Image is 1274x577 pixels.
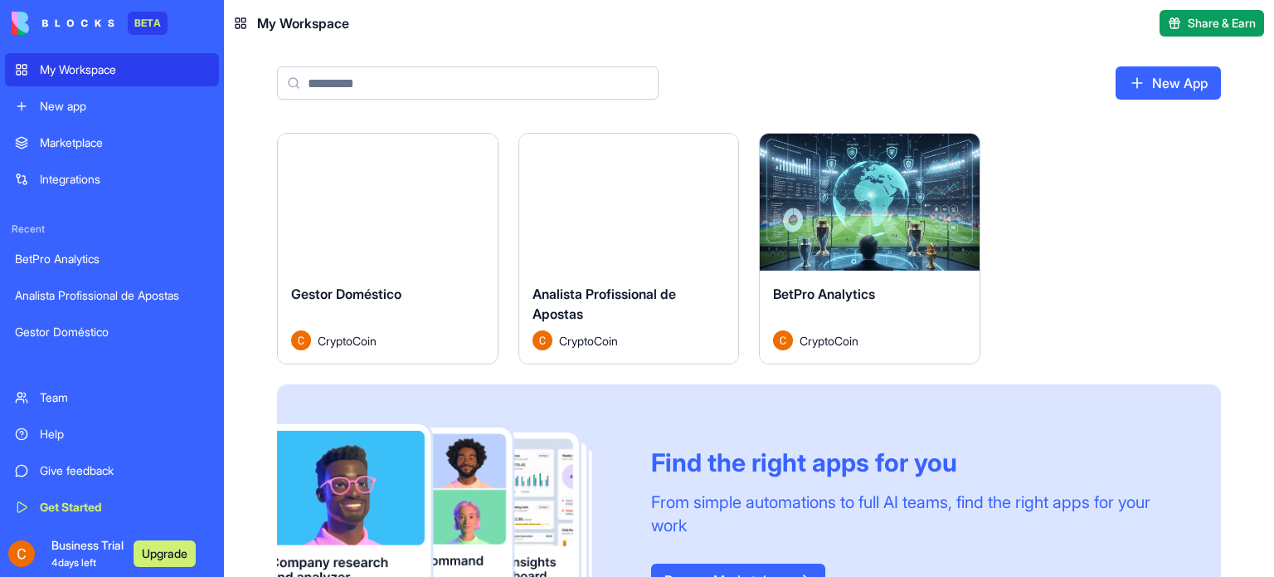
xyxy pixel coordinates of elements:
[40,462,209,479] div: Give feedback
[15,251,209,267] div: BetPro Analytics
[51,537,124,570] span: Business Trial
[40,98,209,115] div: New app
[8,540,35,567] img: ACg8ocIrZ_2r3JCGjIObMHUp5pq2o1gBKnv_Z4VWv1zqUWb6T60c5A=s96-c
[15,324,209,340] div: Gestor Doméstico
[257,13,349,33] span: My Workspace
[773,330,793,350] img: Avatar
[291,330,311,350] img: Avatar
[5,279,219,312] a: Analista Profissional de Apostas
[532,330,552,350] img: Avatar
[5,418,219,451] a: Help
[651,447,1181,477] div: Find the right apps for you
[15,287,209,304] div: Analista Profissional de Apostas
[5,126,219,159] a: Marketplace
[40,61,209,78] div: My Workspace
[318,332,377,350] span: CryptoCoin
[5,242,219,276] a: BetPro Analytics
[773,286,875,302] span: BetPro Analytics
[559,332,618,350] span: CryptoCoin
[5,491,219,524] a: Get Started
[40,134,209,151] div: Marketplace
[40,426,209,443] div: Help
[651,491,1181,537] div: From simple automations to full AI teams, find the right apps for your work
[277,133,498,364] a: Gestor DomésticoAvatarCryptoCoin
[5,90,219,123] a: New app
[51,556,96,569] span: 4 days left
[40,171,209,188] div: Integrations
[518,133,740,364] a: Analista Profissional de ApostasAvatarCryptoCoin
[134,540,196,567] button: Upgrade
[5,222,219,236] span: Recent
[12,12,114,35] img: logo
[5,163,219,196] a: Integrations
[12,12,168,35] a: BETA
[759,133,980,364] a: BetPro AnalyticsAvatarCryptoCoin
[40,499,209,516] div: Get Started
[291,286,401,302] span: Gestor Doméstico
[5,454,219,487] a: Give feedback
[1160,10,1264,37] button: Share & Earn
[40,389,209,406] div: Team
[1116,66,1221,100] a: New App
[1188,15,1256,32] span: Share & Earn
[128,12,168,35] div: BETA
[800,332,858,350] span: CryptoCoin
[5,53,219,86] a: My Workspace
[5,315,219,349] a: Gestor Doméstico
[5,381,219,414] a: Team
[532,286,676,322] span: Analista Profissional de Apostas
